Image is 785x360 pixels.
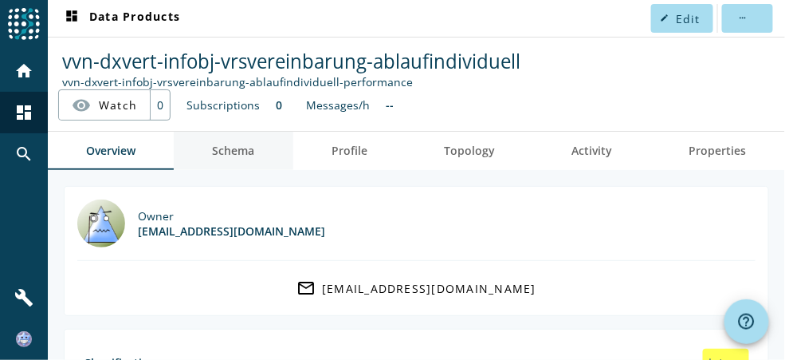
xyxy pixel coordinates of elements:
div: 0 [150,90,170,120]
div: Messages/h [298,89,378,121]
mat-icon: more_horiz [738,14,747,22]
span: Topology [444,145,495,156]
span: Schema [212,145,254,156]
mat-icon: dashboard [62,9,81,28]
div: 0 [268,89,290,121]
mat-icon: home [14,61,33,81]
mat-icon: mail_outline [296,279,316,298]
img: aa0cdc0a786726abc9c8a55358630a5e [16,331,32,347]
span: Edit [676,11,701,26]
div: [EMAIL_ADDRESS][DOMAIN_NAME] [138,224,325,239]
img: spoud-logo.svg [8,8,40,40]
span: Data Products [62,9,180,28]
mat-icon: edit [661,14,669,22]
mat-icon: build [14,288,33,307]
button: Data Products [56,4,186,33]
button: Watch [59,91,150,120]
mat-icon: search [14,144,33,164]
button: Edit [651,4,713,33]
span: Overview [86,145,135,156]
div: Kafka Topic: vvn-dxvert-infobj-vrsvereinbarung-ablaufindividuell-performance [62,74,520,89]
div: Owner [138,208,325,224]
span: vvn-dxvert-infobj-vrsvereinbarung-ablaufindividuell [62,48,520,74]
span: Watch [99,91,137,119]
mat-icon: visibility [72,96,91,115]
mat-icon: dashboard [14,103,33,122]
mat-icon: help_outline [737,312,756,331]
img: lotus@mobi.ch [77,200,125,247]
span: Activity [571,145,612,156]
a: [EMAIL_ADDRESS][DOMAIN_NAME] [77,274,756,303]
span: Properties [689,145,747,156]
span: Profile [332,145,367,156]
div: Subscriptions [179,89,268,121]
div: [EMAIL_ADDRESS][DOMAIN_NAME] [322,281,536,296]
div: No information [378,89,402,121]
